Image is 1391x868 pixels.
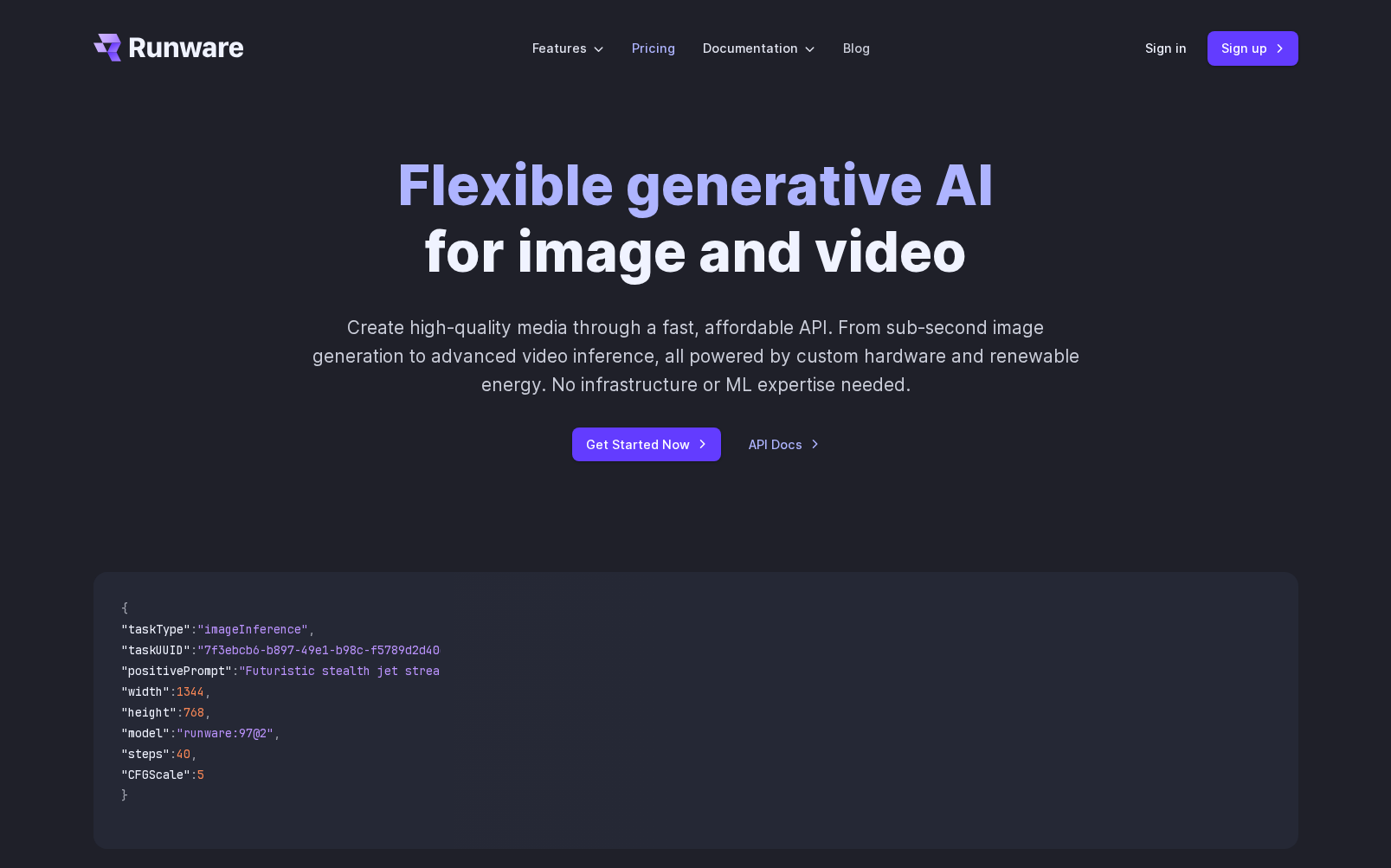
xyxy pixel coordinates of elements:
span: "taskUUID" [121,642,190,658]
span: : [170,725,177,741]
a: Sign up [1207,31,1298,65]
span: "7f3ebcb6-b897-49e1-b98c-f5789d2d40d7" [197,642,460,658]
span: : [232,663,239,678]
a: Sign in [1145,38,1187,58]
span: , [204,684,211,699]
span: , [190,746,197,762]
span: { [121,601,128,616]
p: Create high-quality media through a fast, affordable API. From sub-second image generation to adv... [310,313,1081,400]
h1: for image and video [397,152,994,286]
span: "positivePrompt" [121,663,232,678]
span: "runware:97@2" [177,725,274,741]
span: "imageInference" [197,621,308,637]
a: Get Started Now [572,428,721,461]
span: } [121,788,128,803]
span: "width" [121,684,170,699]
a: API Docs [749,434,820,454]
span: : [190,642,197,658]
span: : [170,746,177,762]
span: "model" [121,725,170,741]
label: Documentation [703,38,815,58]
span: 768 [184,704,204,720]
span: : [170,684,177,699]
span: : [190,767,197,782]
span: "taskType" [121,621,190,637]
span: : [190,621,197,637]
span: "steps" [121,746,170,762]
a: Go to / [93,34,244,61]
span: "Futuristic stealth jet streaking through a neon-lit cityscape with glowing purple exhaust" [239,663,869,678]
span: , [308,621,315,637]
span: , [204,704,211,720]
a: Blog [843,38,870,58]
span: , [274,725,280,741]
span: 5 [197,767,204,782]
a: Pricing [632,38,675,58]
span: "height" [121,704,177,720]
span: 40 [177,746,190,762]
strong: Flexible generative AI [397,151,994,218]
span: "CFGScale" [121,767,190,782]
label: Features [532,38,604,58]
span: 1344 [177,684,204,699]
span: : [177,704,184,720]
